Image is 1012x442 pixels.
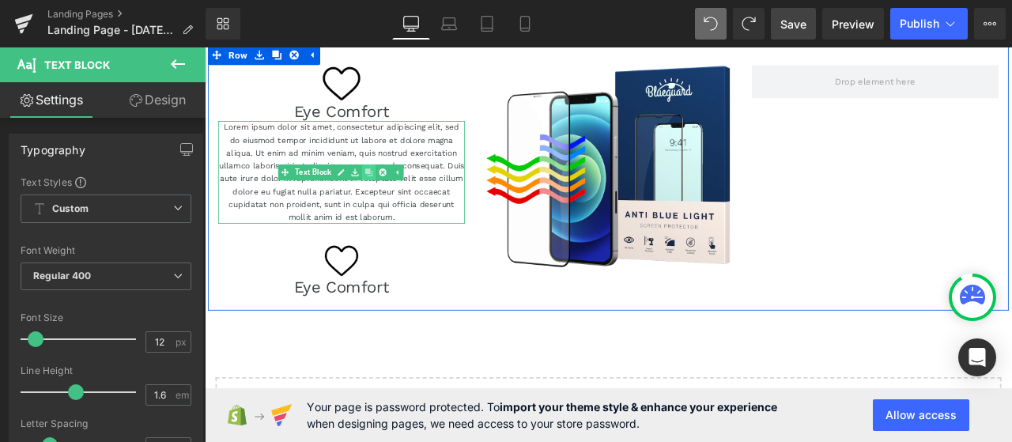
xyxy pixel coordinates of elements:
b: Custom [52,202,89,216]
a: Desktop [392,8,430,40]
div: Font Weight [21,245,191,256]
span: Publish [900,17,939,30]
div: Open Intercom Messenger [958,338,996,376]
a: Clone Element [187,138,203,157]
div: Font Size [21,312,191,323]
button: Undo [695,8,727,40]
span: Your page is password protected. To when designing pages, we need access to your store password. [307,399,777,432]
div: Line Height [21,365,191,376]
a: Laptop [430,8,468,40]
div: Typography [21,134,85,157]
h1: Eye Comfort [16,65,308,88]
span: Preview [832,16,874,32]
a: Preview [822,8,884,40]
a: Save element [170,138,187,157]
div: Text Styles [21,176,191,188]
a: Delete Element [202,138,219,157]
button: More [974,8,1006,40]
span: em [176,390,189,400]
a: Landing Pages [47,8,206,21]
a: Mobile [506,8,544,40]
button: Allow access [873,399,969,431]
a: Tablet [468,8,506,40]
div: Letter Spacing [21,418,191,429]
span: Landing Page - [DATE] 17:04:27 [47,24,176,36]
button: Publish [890,8,968,40]
a: Design [106,82,209,118]
span: Text Block [44,59,110,71]
h1: Eye Comfort [28,273,296,296]
strong: import your theme style & enhance your experience [500,400,777,414]
span: px [176,337,189,347]
button: Redo [733,8,765,40]
a: New Library [206,8,240,40]
a: Expand / Collapse [219,138,236,157]
span: Text Block [104,138,153,157]
b: Regular 400 [33,270,92,281]
span: Save [780,16,806,32]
